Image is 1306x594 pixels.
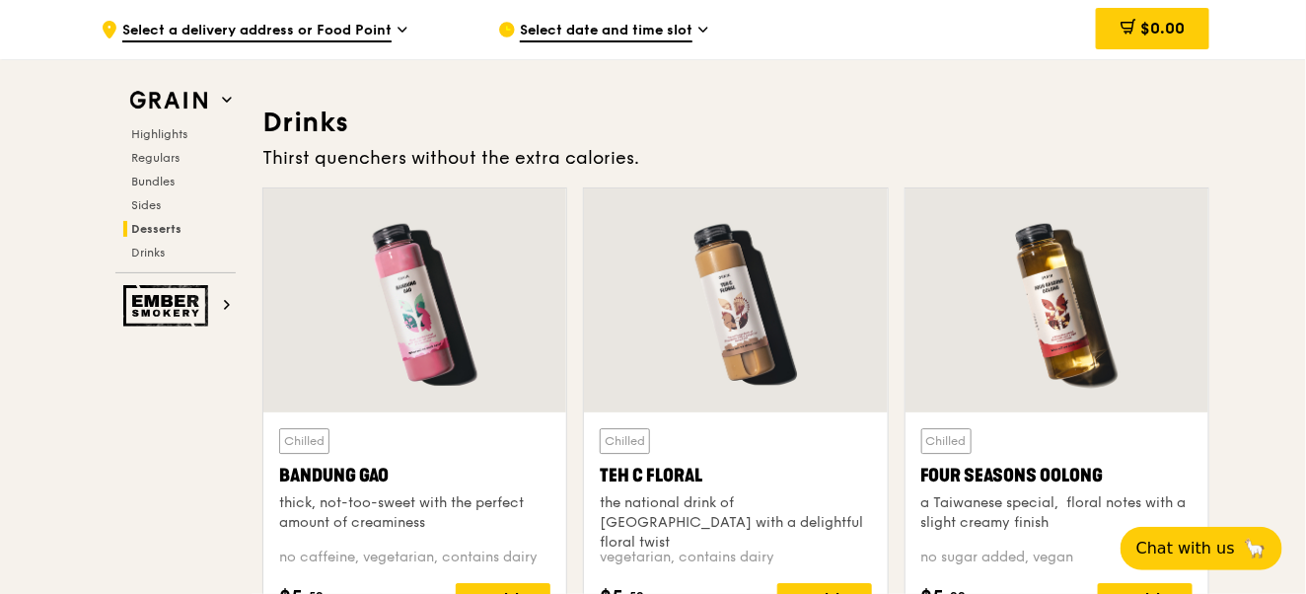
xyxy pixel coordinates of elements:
div: Bandung Gao [279,462,550,489]
span: Highlights [131,127,187,141]
div: Chilled [921,428,972,454]
div: a Taiwanese special, floral notes with a slight creamy finish [921,493,1193,533]
button: Chat with us🦙 [1121,527,1282,570]
div: thick, not-too-sweet with the perfect amount of creaminess [279,493,550,533]
img: Ember Smokery web logo [123,285,214,327]
div: the national drink of [GEOGRAPHIC_DATA] with a delightful floral twist [600,493,871,553]
div: Four Seasons Oolong [921,462,1193,489]
span: $0.00 [1140,19,1185,37]
span: Bundles [131,175,175,188]
span: Desserts [131,222,181,236]
span: Select date and time slot [520,21,692,42]
div: vegetarian, contains dairy [600,548,871,567]
div: Chilled [600,428,650,454]
div: no sugar added, vegan [921,548,1193,567]
span: Drinks [131,246,165,260]
span: 🦙 [1243,537,1267,560]
div: no caffeine, vegetarian, contains dairy [279,548,550,567]
div: Chilled [279,428,329,454]
span: Select a delivery address or Food Point [122,21,392,42]
img: Grain web logo [123,83,214,118]
div: Teh C Floral [600,462,871,489]
h3: Drinks [262,105,1209,140]
span: Regulars [131,151,180,165]
span: Sides [131,198,161,212]
div: Thirst quenchers without the extra calories. [262,144,1209,172]
span: Chat with us [1136,537,1235,560]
